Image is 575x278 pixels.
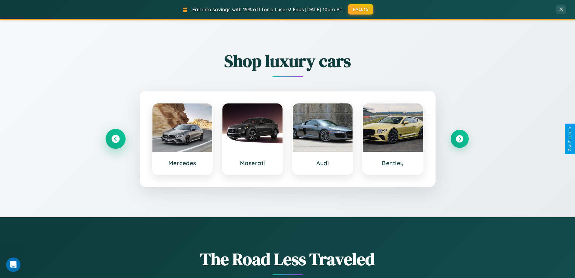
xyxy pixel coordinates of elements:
h3: Mercedes [158,159,206,167]
h3: Bentley [369,159,417,167]
iframe: Intercom live chat [6,257,21,272]
h1: The Road Less Traveled [107,247,469,271]
button: FALL15 [348,4,373,15]
span: Fall into savings with 15% off for all users! Ends [DATE] 10am PT. [192,6,343,12]
div: Give Feedback [568,127,572,151]
h3: Maserati [228,159,276,167]
h3: Audi [299,159,347,167]
h2: Shop luxury cars [107,49,469,73]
